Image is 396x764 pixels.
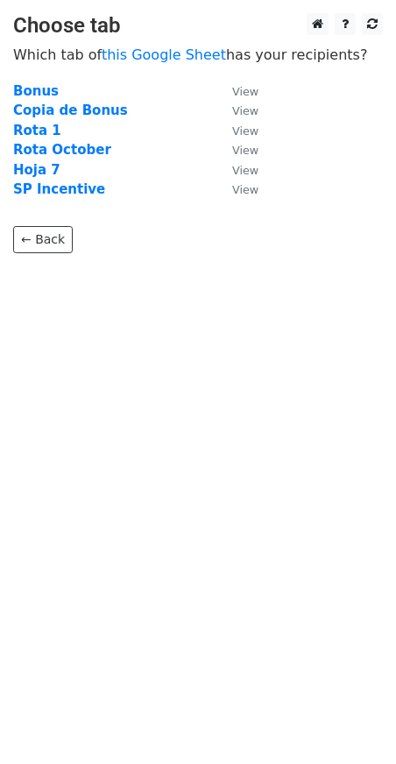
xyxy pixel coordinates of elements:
[215,123,258,138] a: View
[232,124,258,138] small: View
[13,46,383,64] p: Which tab of has your recipients?
[232,164,258,177] small: View
[102,46,226,63] a: this Google Sheet
[13,162,60,178] a: Hoja 7
[215,162,258,178] a: View
[13,142,111,158] a: Rota October
[13,181,105,197] a: SP Incentive
[13,83,59,99] a: Bonus
[232,144,258,157] small: View
[215,103,258,118] a: View
[232,183,258,196] small: View
[232,85,258,98] small: View
[215,83,258,99] a: View
[13,123,61,138] a: Rota 1
[13,13,383,39] h3: Choose tab
[13,103,128,118] a: Copia de Bonus
[215,181,258,197] a: View
[13,226,73,253] a: ← Back
[215,142,258,158] a: View
[232,104,258,117] small: View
